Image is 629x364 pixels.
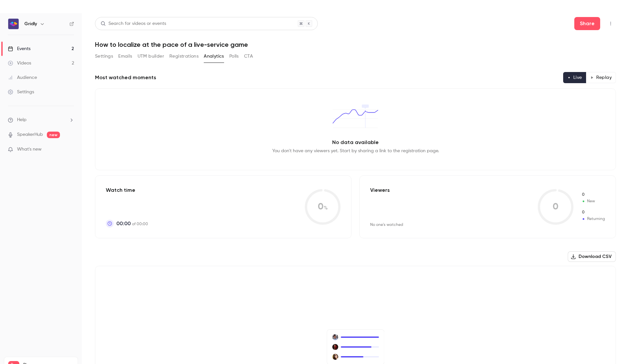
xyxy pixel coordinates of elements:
div: Events [8,45,30,52]
span: New [581,192,605,198]
span: Help [17,117,27,123]
div: Domain Overview [25,39,59,43]
p: of 00:00 [116,220,148,227]
button: UTM builder [138,51,164,62]
button: Download CSV [568,251,616,262]
p: Viewers [370,186,390,194]
button: Emails [118,51,132,62]
li: help-dropdown-opener [8,117,74,123]
button: Replay [586,72,616,83]
img: logo_orange.svg [10,10,16,16]
div: Videos [8,60,31,66]
button: Live [563,72,586,83]
p: Watch time [106,186,148,194]
img: tab_domain_overview_orange.svg [18,38,23,43]
span: Returning [581,216,605,222]
img: Gridly [8,19,19,29]
button: Polls [229,51,239,62]
h2: Most watched moments [95,74,156,82]
span: new [47,132,60,138]
span: 00:00 [116,220,131,227]
img: website_grey.svg [10,17,16,22]
div: v 4.0.25 [18,10,32,16]
div: Search for videos or events [101,20,166,27]
a: SpeakerHub [17,131,43,138]
div: Domain: [DOMAIN_NAME] [17,17,72,22]
span: What's new [17,146,42,153]
button: Share [574,17,600,30]
h1: How to localize at the pace of a live-service game [95,41,616,48]
h6: Gridly [24,21,37,27]
div: Settings [8,89,34,95]
button: CTA [244,51,253,62]
p: You don't have any viewers yet. Start by sharing a link to the registration page. [272,148,439,154]
img: tab_keywords_by_traffic_grey.svg [65,38,70,43]
div: No one's watched [370,222,403,227]
button: Registrations [169,51,199,62]
p: No data available [332,138,379,146]
span: Returning [581,209,605,215]
button: Analytics [204,51,224,62]
div: Audience [8,74,37,81]
button: Settings [95,51,113,62]
div: Keywords by Traffic [72,39,110,43]
span: New [581,198,605,204]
